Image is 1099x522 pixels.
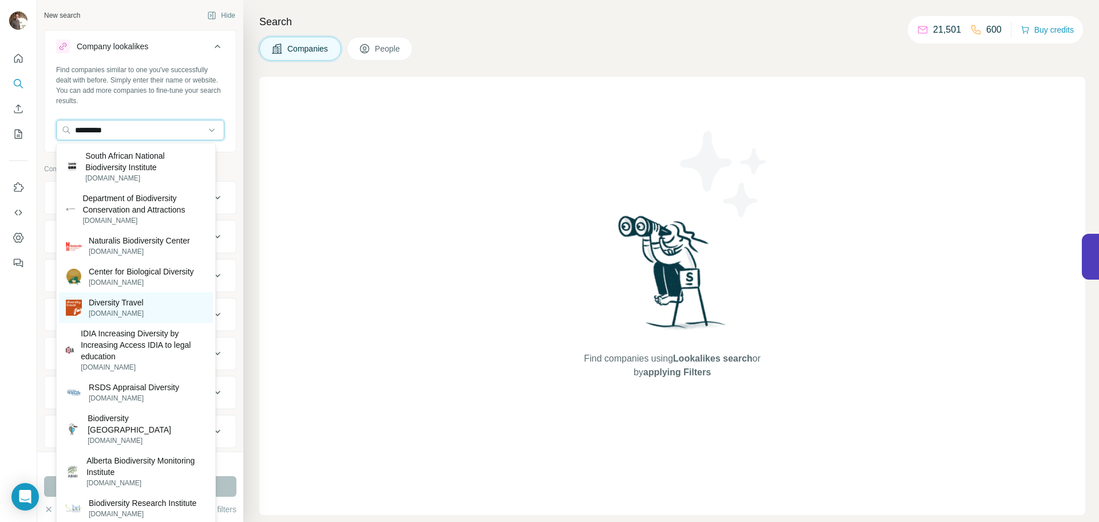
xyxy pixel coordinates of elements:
p: Center for Biological Diversity [89,266,194,277]
button: Search [9,73,27,94]
button: Quick start [9,48,27,69]
button: Keywords [45,418,236,445]
p: [DOMAIN_NAME] [85,173,206,183]
p: Biodiversity Research Institute [89,497,196,509]
img: Surfe Illustration - Woman searching with binoculars [613,213,732,340]
img: South African National Biodiversity Institute [66,160,78,173]
button: Buy credits [1021,22,1074,38]
button: Use Surfe API [9,202,27,223]
button: Technologies [45,379,236,406]
h4: Search [259,14,1085,30]
img: Department of Biodiversity Conservation and Attractions [66,204,76,214]
p: Diversity Travel [89,297,144,308]
img: Center for Biological Diversity [66,269,82,285]
button: Feedback [9,253,27,273]
img: Naturalis Biodiversity Center [66,238,82,254]
p: [DOMAIN_NAME] [89,308,144,319]
span: Lookalikes search [673,354,753,363]
p: [DOMAIN_NAME] [88,435,206,446]
button: Use Surfe on LinkedIn [9,177,27,198]
p: [DOMAIN_NAME] [89,393,179,403]
div: Open Intercom Messenger [11,483,39,511]
button: Clear [44,504,77,515]
button: Annual revenue ($) [45,301,236,328]
p: Department of Biodiversity Conservation and Attractions [82,193,206,215]
p: South African National Biodiversity Institute [85,150,206,173]
button: Dashboard [9,227,27,248]
span: Companies [287,43,329,54]
p: Naturalis Biodiversity Center [89,235,190,246]
button: Company lookalikes [45,33,236,65]
p: RSDS Appraisal Diversity [89,382,179,393]
img: RSDS Appraisal Diversity [66,384,82,401]
div: New search [44,10,80,21]
div: Company lookalikes [77,41,148,52]
p: 21,501 [933,23,961,37]
button: HQ location [45,262,236,289]
p: [DOMAIN_NAME] [86,478,206,488]
p: [DOMAIN_NAME] [89,509,196,519]
img: Alberta Biodiversity Monitoring Institute [66,465,80,478]
p: [DOMAIN_NAME] [89,277,194,288]
p: IDIA Increasing Diversity by Increasing Access IDIA to legal education [81,328,206,362]
button: Industry [45,223,236,250]
span: applying Filters [643,367,711,377]
img: Avatar [9,11,27,30]
button: Company [45,184,236,211]
button: Enrich CSV [9,99,27,119]
p: Biodiversity [GEOGRAPHIC_DATA] [88,413,206,435]
p: Alberta Biodiversity Monitoring Institute [86,455,206,478]
img: Biodiversity Research Institute [66,500,82,516]
img: Diversity Travel [66,300,82,316]
button: Hide [199,7,243,24]
button: My lists [9,124,27,144]
img: Biodiversity Australia [66,422,81,437]
span: People [375,43,401,54]
div: Find companies similar to one you've successfully dealt with before. Simply enter their name or w... [56,65,224,106]
span: Find companies using or by [580,352,764,379]
p: [DOMAIN_NAME] [81,362,206,372]
button: Employees (size) [45,340,236,367]
p: 600 [986,23,1002,37]
img: IDIA Increasing Diversity by Increasing Access IDIA to legal education [66,346,74,354]
p: Company information [44,164,236,174]
img: Surfe Illustration - Stars [673,123,776,226]
p: [DOMAIN_NAME] [82,215,206,226]
p: [DOMAIN_NAME] [89,246,190,257]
